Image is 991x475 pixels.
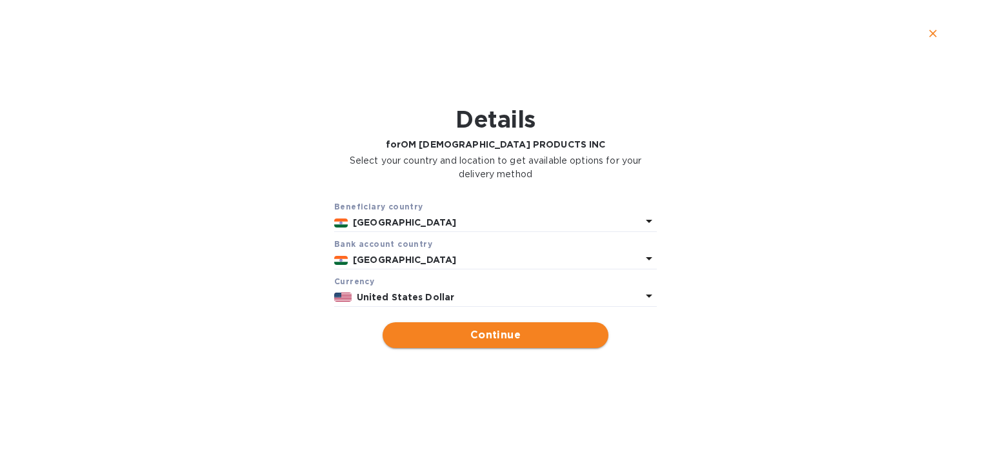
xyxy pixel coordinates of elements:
b: Beneficiary country [334,202,423,211]
img: IN [334,256,348,265]
b: United States Dollar [357,292,455,302]
b: [GEOGRAPHIC_DATA] [353,217,456,228]
button: close [919,15,947,49]
img: USD [334,293,352,302]
h1: Details [334,106,657,133]
img: IN [334,218,348,228]
b: for OM [DEMOGRAPHIC_DATA] PRODUCTS INC [386,139,606,150]
b: [GEOGRAPHIC_DATA] [353,255,456,265]
b: Currency [334,276,374,286]
button: Continue [383,322,608,348]
b: Bank account cоuntry [334,239,432,249]
p: Select your country and location to get available options for your delivery method [334,154,657,181]
span: Continue [393,327,598,343]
